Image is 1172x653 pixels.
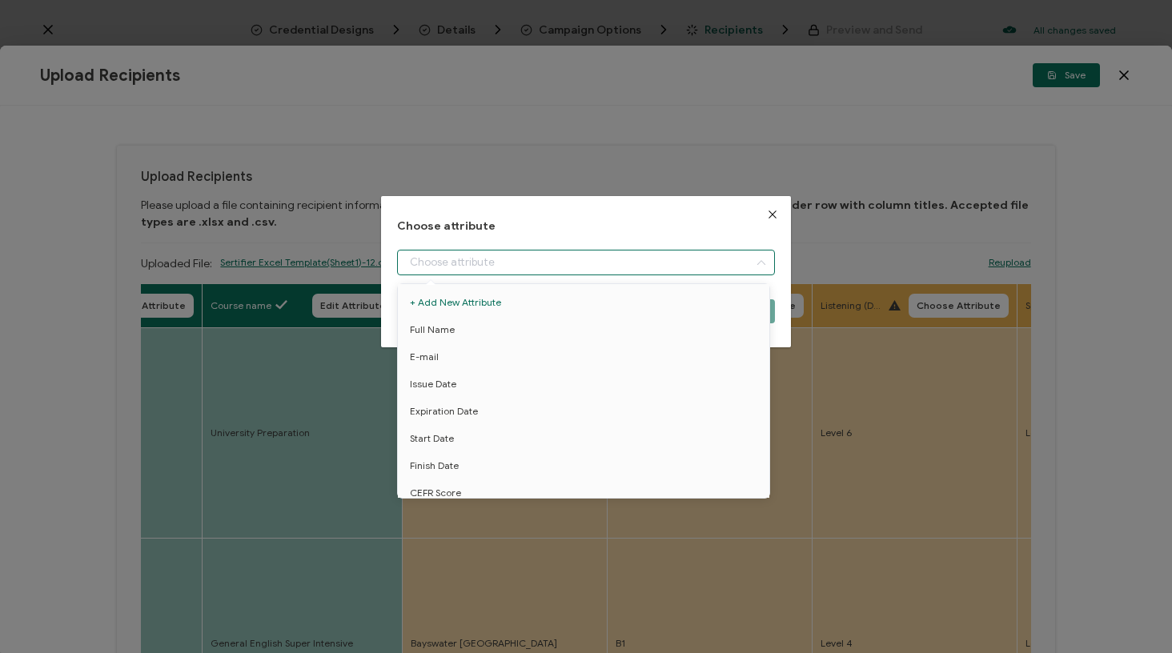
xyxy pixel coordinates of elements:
[397,220,775,234] h1: Choose attribute
[754,196,791,233] button: Close
[410,398,478,425] span: Expiration Date
[410,316,455,343] span: Full Name
[410,479,461,507] span: CEFR Score
[410,343,439,371] span: E-mail
[1092,576,1172,653] iframe: Chat Widget
[410,289,763,316] span: + Add New Attribute
[1092,576,1172,653] div: Виджет чата
[410,371,456,398] span: Issue Date
[410,452,459,479] span: Finish Date
[397,250,775,275] input: Choose attribute
[410,425,454,452] span: Start Date
[381,196,791,347] div: dialog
